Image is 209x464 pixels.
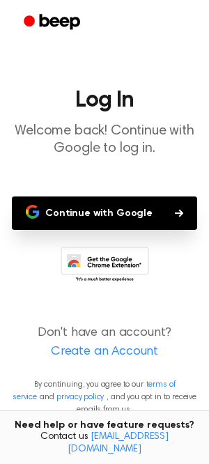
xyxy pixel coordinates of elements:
[8,431,201,456] span: Contact us
[14,343,195,362] a: Create an Account
[14,9,93,36] a: Beep
[56,393,104,401] a: privacy policy
[12,196,197,230] button: Continue with Google
[11,324,198,362] p: Don't have an account?
[68,432,169,454] a: [EMAIL_ADDRESS][DOMAIN_NAME]
[11,378,198,416] p: By continuing, you agree to our and , and you opt in to receive emails from us.
[11,89,198,111] h1: Log In
[11,123,198,157] p: Welcome back! Continue with Google to log in.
